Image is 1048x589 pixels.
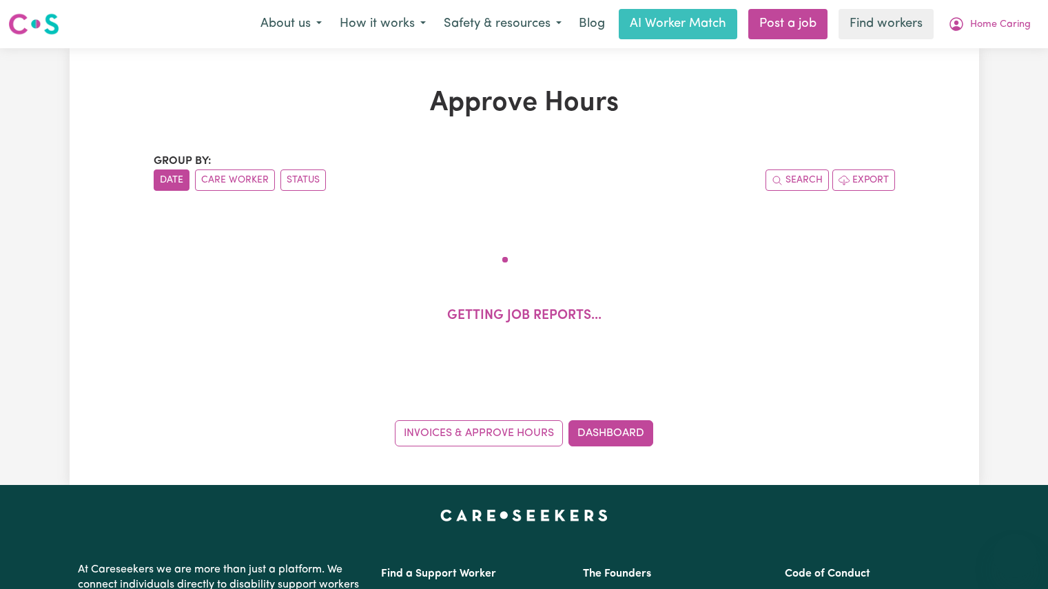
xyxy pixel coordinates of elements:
[280,169,326,191] button: sort invoices by paid status
[154,156,212,167] span: Group by:
[154,87,895,120] h1: Approve Hours
[447,307,602,327] p: Getting job reports...
[939,10,1040,39] button: My Account
[766,169,829,191] button: Search
[195,169,275,191] button: sort invoices by care worker
[568,420,653,446] a: Dashboard
[381,568,496,579] a: Find a Support Worker
[583,568,651,579] a: The Founders
[832,169,895,191] button: Export
[435,10,571,39] button: Safety & resources
[748,9,828,39] a: Post a job
[571,9,613,39] a: Blog
[8,8,59,40] a: Careseekers logo
[8,12,59,37] img: Careseekers logo
[785,568,870,579] a: Code of Conduct
[154,169,189,191] button: sort invoices by date
[970,17,1031,32] span: Home Caring
[839,9,934,39] a: Find workers
[993,534,1037,578] iframe: Button to launch messaging window
[440,510,608,521] a: Careseekers home page
[619,9,737,39] a: AI Worker Match
[251,10,331,39] button: About us
[331,10,435,39] button: How it works
[395,420,563,446] a: Invoices & Approve Hours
